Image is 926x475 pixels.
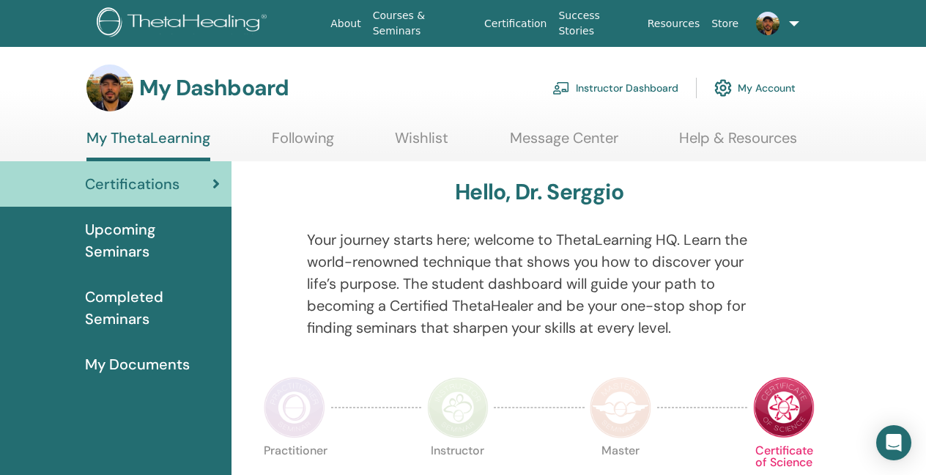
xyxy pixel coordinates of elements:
[552,81,570,95] img: chalkboard-teacher.svg
[86,129,210,161] a: My ThetaLearning
[705,10,744,37] a: Store
[552,2,641,45] a: Success Stories
[876,425,911,460] div: Open Intercom Messenger
[510,129,618,158] a: Message Center
[455,179,623,205] h3: Hello, Dr. Serggio
[85,353,190,375] span: My Documents
[679,129,797,158] a: Help & Resources
[642,10,706,37] a: Resources
[714,72,796,104] a: My Account
[552,72,678,104] a: Instructor Dashboard
[753,377,815,438] img: Certificate of Science
[86,65,133,111] img: default.jpg
[272,129,334,158] a: Following
[325,10,366,37] a: About
[139,75,289,101] h3: My Dashboard
[264,377,325,438] img: Practitioner
[395,129,448,158] a: Wishlist
[427,377,489,438] img: Instructor
[85,218,220,262] span: Upcoming Seminars
[85,286,220,330] span: Completed Seminars
[97,7,272,40] img: logo.png
[367,2,478,45] a: Courses & Seminars
[307,229,772,339] p: Your journey starts here; welcome to ThetaLearning HQ. Learn the world-renowned technique that sh...
[756,12,779,35] img: default.jpg
[85,173,179,195] span: Certifications
[714,76,732,100] img: cog.svg
[478,10,552,37] a: Certification
[590,377,651,438] img: Master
